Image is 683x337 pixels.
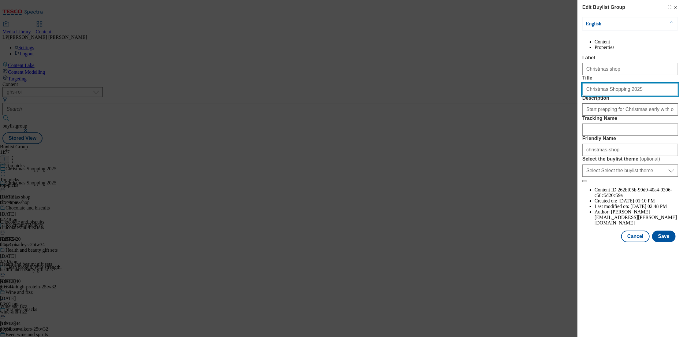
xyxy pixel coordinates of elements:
[582,4,625,11] h4: Edit Buylist Group
[582,103,678,116] input: Enter Description
[582,83,678,95] input: Enter Title
[582,63,678,75] input: Enter Label
[621,231,649,242] button: Cancel
[582,95,678,101] label: Description
[582,116,678,121] label: Tracking Name
[582,55,678,61] label: Label
[595,209,677,225] span: [PERSON_NAME][EMAIL_ADDRESS][PERSON_NAME][DOMAIN_NAME]
[595,187,672,198] span: 262bf05b-99d9-40a4-9306-c58c5d20c59a
[582,124,678,136] input: Enter Tracking Name
[595,39,678,45] li: Content
[618,198,655,203] span: [DATE] 01:10 PM
[595,187,678,198] li: Content ID
[582,75,678,81] label: Title
[595,204,678,209] li: Last modified on:
[595,209,678,226] li: Author:
[640,156,660,161] span: ( optional )
[582,136,678,141] label: Friendly Name
[586,21,650,27] p: English
[631,204,667,209] span: [DATE] 02:48 PM
[595,45,678,50] li: Properties
[595,198,678,204] li: Created on:
[582,156,678,162] label: Select the buylist theme
[652,231,676,242] button: Save
[582,144,678,156] input: Enter Friendly Name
